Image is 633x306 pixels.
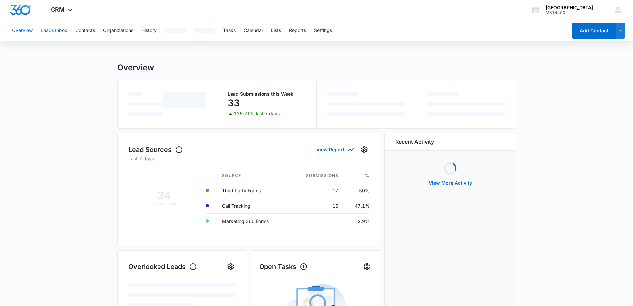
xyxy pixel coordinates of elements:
[344,183,369,198] td: 50%
[217,169,289,183] th: Source
[314,20,332,41] button: Settings
[244,20,263,41] button: Calendar
[217,183,289,198] td: Third Party Forms
[289,169,344,183] th: Submissions
[217,213,289,229] td: Marketing 360 Forms
[546,5,593,10] div: account name
[289,213,344,229] td: 1
[344,169,369,183] th: %
[234,111,280,116] p: 135.71% last 7 days
[223,20,236,41] button: Tasks
[117,63,154,73] h1: Overview
[51,6,65,13] span: CRM
[128,145,183,154] h1: Lead Sources
[344,198,369,213] td: 47.1%
[344,213,369,229] td: 2.9%
[259,262,308,272] h1: Open Tasks
[103,20,133,41] button: Organizations
[289,183,344,198] td: 17
[546,10,593,15] div: account id
[41,20,67,41] button: Leads Inbox
[228,92,306,96] p: Lead Submissions this Week
[289,198,344,213] td: 16
[395,138,434,146] h6: Recent Activity
[225,261,236,272] button: Settings
[141,20,157,41] button: History
[12,20,33,41] button: Overview
[422,175,478,191] button: View More Activity
[128,155,369,162] p: Last 7 days
[289,20,306,41] button: Reports
[316,144,354,155] button: View Report
[362,261,372,272] button: Settings
[228,98,240,108] p: 33
[359,144,369,155] button: Settings
[572,23,616,39] button: Add Contact
[271,20,281,41] button: Lists
[128,262,197,272] h1: Overlooked Leads
[75,20,95,41] button: Contacts
[217,198,289,213] td: Call Tracking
